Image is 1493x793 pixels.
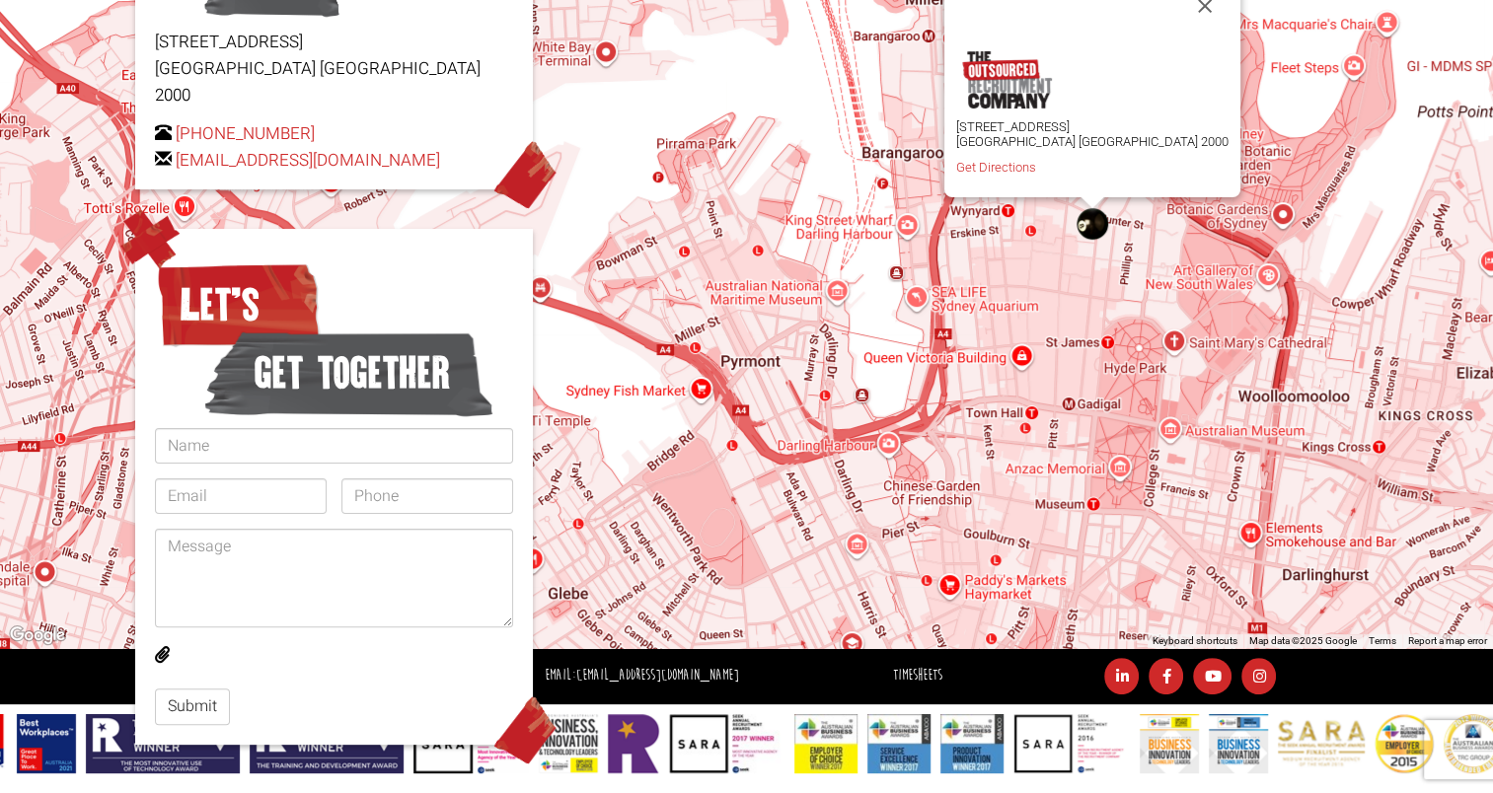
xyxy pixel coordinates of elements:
[5,622,70,648] a: Open this area in Google Maps (opens a new window)
[1408,635,1487,646] a: Report a map error
[956,119,1229,149] p: [STREET_ADDRESS] [GEOGRAPHIC_DATA] [GEOGRAPHIC_DATA] 2000
[176,148,440,173] a: [EMAIL_ADDRESS][DOMAIN_NAME]
[1153,634,1237,648] button: Keyboard shortcuts
[155,688,230,725] button: Submit
[341,478,513,514] input: Phone
[576,666,739,685] a: [EMAIL_ADDRESS][DOMAIN_NAME]
[204,324,493,422] span: get together
[155,29,513,109] p: [STREET_ADDRESS] [GEOGRAPHIC_DATA] [GEOGRAPHIC_DATA] 2000
[1077,208,1108,240] div: The Outsourced Recruitment Company
[5,622,70,648] img: Google
[956,160,1036,175] a: Get Directions
[540,662,744,690] li: Email:
[155,255,322,354] span: Let’s
[1369,635,1396,646] a: Terms (opens in new tab)
[1249,635,1357,646] span: Map data ©2025 Google
[893,666,942,685] a: Timesheets
[176,121,315,146] a: [PHONE_NUMBER]
[155,478,327,514] input: Email
[155,428,513,464] input: Name
[961,51,1051,108] img: logo.png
